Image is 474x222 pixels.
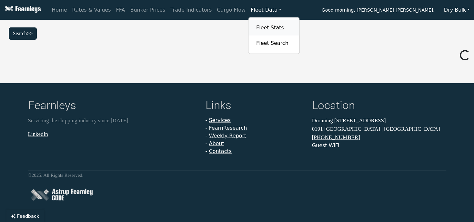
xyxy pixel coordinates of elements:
[206,124,304,132] li: -
[206,132,304,140] li: -
[168,4,214,16] a: Trade Indicators
[312,142,339,149] button: Guest WiFi
[312,99,446,114] h4: Location
[209,117,230,123] a: Services
[206,99,304,114] h4: Links
[254,37,294,50] a: Fleet Search
[209,125,247,131] a: FearnResearch
[248,20,299,35] a: Fleet Stats
[248,17,300,54] div: Fleet Data
[209,148,232,154] a: Contacts
[254,21,294,34] a: Fleet Stats
[322,5,435,16] span: Good morning, [PERSON_NAME] [PERSON_NAME].
[127,4,168,16] a: Bunker Prices
[28,116,198,125] p: Servicing the shipping industry since [DATE]
[9,27,37,40] a: Search>>
[49,4,69,16] a: Home
[28,131,48,137] a: LinkedIn
[209,133,246,139] a: Weekly Report
[248,35,299,51] a: Fleet Search
[312,125,446,133] p: 0191 [GEOGRAPHIC_DATA] | [GEOGRAPHIC_DATA]
[248,4,284,16] a: Fleet Data
[114,4,128,16] a: FFA
[28,99,198,114] h4: Fearnleys
[28,173,84,178] small: © 2025 . All Rights Reserved.
[440,4,474,16] button: Dry Bulk
[312,134,360,140] a: [PHONE_NUMBER]
[206,140,304,147] li: -
[206,147,304,155] li: -
[209,140,224,146] a: About
[214,4,248,16] a: Cargo Flow
[206,116,304,124] li: -
[312,116,446,125] p: Dronning [STREET_ADDRESS]
[70,4,114,16] a: Rates & Values
[3,6,41,14] img: Fearnleys Logo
